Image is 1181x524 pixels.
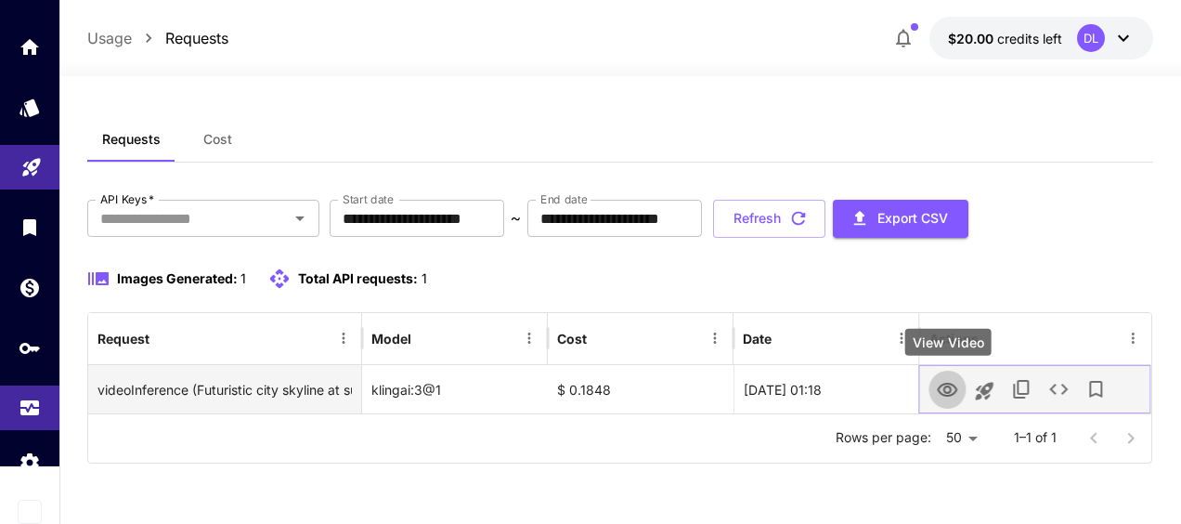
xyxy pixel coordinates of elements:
[343,191,394,207] label: Start date
[557,331,587,347] div: Cost
[1004,371,1041,408] button: Copy TaskUUID
[371,331,411,347] div: Model
[422,270,427,286] span: 1
[20,150,43,173] div: Playground
[413,325,439,351] button: Sort
[203,131,232,148] span: Cost
[948,29,1062,48] div: $19.999
[87,27,132,49] a: Usage
[713,200,825,238] button: Refresh
[298,270,418,286] span: Total API requests:
[287,205,313,231] button: Open
[19,35,41,59] div: Home
[19,276,41,299] div: Wallet
[929,17,1153,59] button: $19.999DL
[1014,428,1057,447] p: 1–1 of 1
[967,373,1004,410] button: Launch in playground
[97,366,352,413] div: Click to copy prompt
[929,370,967,408] button: View Video
[516,325,542,351] button: Menu
[702,325,728,351] button: Menu
[548,365,733,413] div: $ 0.1848
[19,336,41,360] div: API Keys
[331,325,357,351] button: Menu
[997,31,1062,46] span: credits left
[1041,371,1078,408] button: See details
[905,329,992,356] div: View Video
[165,27,228,49] a: Requests
[939,425,984,452] div: 50
[362,365,548,413] div: klingai:3@1
[19,390,41,413] div: Usage
[948,31,997,46] span: $20.00
[836,428,931,447] p: Rows per page:
[833,200,968,238] button: Export CSV
[19,451,41,474] div: Settings
[117,270,238,286] span: Images Generated:
[773,325,799,351] button: Sort
[19,96,41,119] div: Models
[102,131,161,148] span: Requests
[511,207,521,229] p: ~
[151,325,177,351] button: Sort
[97,331,149,347] div: Request
[100,191,154,207] label: API Keys
[733,365,919,413] div: 26 Aug, 2025 01:18
[589,325,615,351] button: Sort
[87,27,228,49] nav: breadcrumb
[19,216,41,239] div: Library
[1078,371,1115,408] button: Add to library
[18,500,42,524] button: Expand sidebar
[743,331,772,347] div: Date
[1077,24,1105,52] div: DL
[1121,325,1147,351] button: Menu
[540,191,587,207] label: End date
[240,270,246,286] span: 1
[889,325,915,351] button: Menu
